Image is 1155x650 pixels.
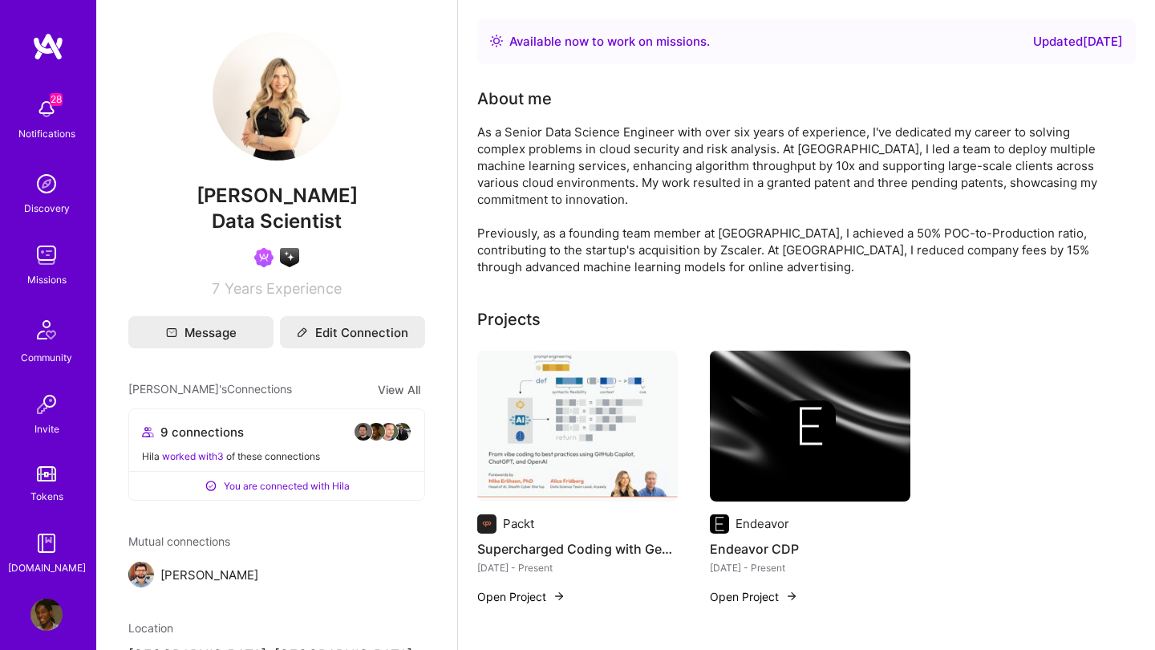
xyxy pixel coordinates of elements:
div: As a Senior Data Science Engineer with over six years of experience, I've dedicated my career to ... [477,124,1119,275]
img: Company logo [477,514,496,534]
span: 7 [212,280,220,297]
span: [PERSON_NAME]'s Connections [128,380,292,399]
div: Discovery [24,200,70,217]
div: Location [128,620,425,636]
img: discovery [30,168,63,200]
span: [PERSON_NAME] [160,567,258,583]
img: arrow-right [553,590,565,603]
img: teamwork [30,239,63,271]
div: [DOMAIN_NAME] [8,559,86,576]
button: Edit Connection [280,316,425,348]
div: Community [21,349,72,366]
img: avatar [354,422,373,441]
div: [DATE] - Present [710,559,910,576]
img: avatar [379,422,399,441]
img: bell [30,93,63,125]
img: Company logo [710,514,729,534]
span: 28 [50,93,63,106]
button: Open Project [710,588,798,605]
img: Been on Mission [254,248,274,267]
div: Missions [27,271,67,288]
img: avatar [392,422,411,441]
img: A.I. guild [280,248,299,267]
div: Updated [DATE] [1033,32,1123,51]
h4: Endeavor CDP [710,538,910,559]
img: cover [710,351,910,502]
img: Tommy Pawelski [128,562,154,587]
div: [DATE] - Present [477,559,678,576]
h4: Supercharged Coding with GenAI [477,538,678,559]
span: 9 connections [160,424,244,441]
button: Message [128,316,274,348]
button: Open Project [477,588,565,605]
img: tokens [37,466,56,481]
div: Available now to work on missions . [509,32,710,51]
img: arrow-right [785,590,798,603]
i: icon Mail [166,327,177,338]
div: Hila of these connections [142,448,411,465]
span: Years Experience [225,280,342,297]
span: Mutual connections [128,533,425,550]
div: Projects [477,307,541,331]
img: Company logo [784,400,836,452]
a: User Avatar [26,599,67,631]
span: You are connected with Hila [224,477,350,494]
span: Data Scientist [212,209,342,233]
div: Tokens [30,488,63,505]
i: icon Collaborator [142,426,154,438]
div: Notifications [18,125,75,142]
img: guide book [30,527,63,559]
button: View All [373,380,425,399]
i: icon ConnectedPositive [205,480,217,493]
button: 9 connectionsavataravataravataravatarHila worked with3 of these connectionsYou are connected with... [128,408,425,501]
img: User Avatar [30,599,63,631]
span: worked with 3 [162,450,224,462]
img: logo [32,32,64,61]
img: User Avatar [213,32,341,160]
div: About me [477,87,552,111]
i: icon Edit [297,327,308,338]
img: Availability [490,35,503,47]
div: Packt [503,515,534,532]
span: [PERSON_NAME] [128,184,425,208]
img: Community [27,311,66,349]
div: Invite [34,420,59,437]
img: Invite [30,388,63,420]
div: Endeavor [736,515,789,532]
img: Supercharged Coding with GenAI [477,351,678,502]
img: avatar [367,422,386,441]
